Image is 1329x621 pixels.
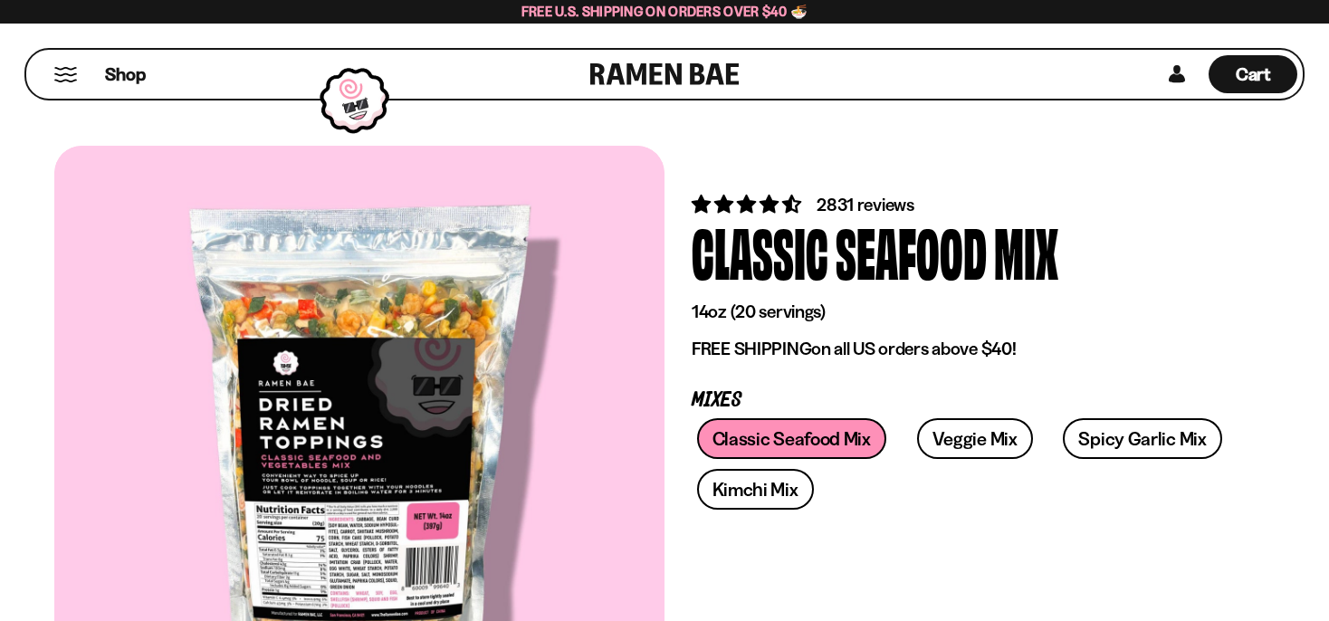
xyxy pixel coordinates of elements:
div: Cart [1209,50,1297,99]
a: Spicy Garlic Mix [1063,418,1221,459]
span: 2831 reviews [817,194,914,215]
a: Kimchi Mix [697,469,814,510]
div: Mix [994,217,1058,285]
p: 14oz (20 servings) [692,301,1248,323]
strong: FREE SHIPPING [692,338,811,359]
span: Shop [105,62,146,87]
p: on all US orders above $40! [692,338,1248,360]
span: Cart [1236,63,1271,85]
span: Free U.S. Shipping on Orders over $40 🍜 [521,3,808,20]
a: Shop [105,55,146,93]
div: Seafood [836,217,987,285]
p: Mixes [692,392,1248,409]
a: Veggie Mix [917,418,1033,459]
span: 4.68 stars [692,193,805,215]
button: Mobile Menu Trigger [53,67,78,82]
div: Classic [692,217,828,285]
